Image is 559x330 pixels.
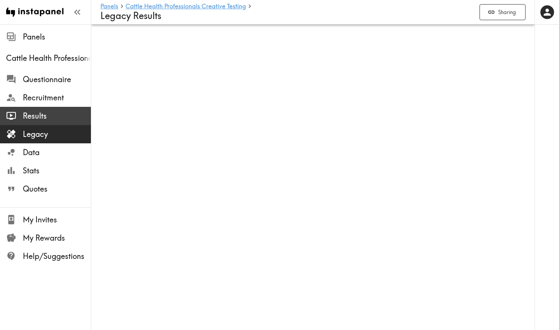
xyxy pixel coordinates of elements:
[6,53,91,63] span: Cattle Health Professionals Creative Testing
[23,74,91,85] span: Questionnaire
[480,4,526,21] button: Sharing
[125,3,246,10] a: Cattle Health Professionals Creative Testing
[23,111,91,121] span: Results
[100,3,118,10] a: Panels
[23,214,91,225] span: My Invites
[23,251,91,262] span: Help/Suggestions
[23,184,91,194] span: Quotes
[23,92,91,103] span: Recruitment
[23,129,91,140] span: Legacy
[23,233,91,243] span: My Rewards
[23,32,91,42] span: Panels
[100,10,473,21] h4: Legacy Results
[23,147,91,158] span: Data
[23,165,91,176] span: Stats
